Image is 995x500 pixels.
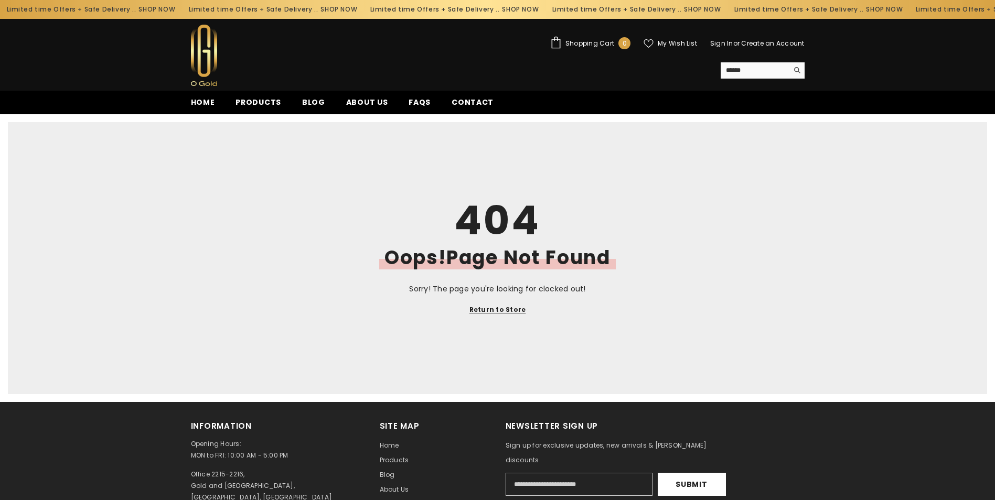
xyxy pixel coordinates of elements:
[363,1,545,18] div: Limited time Offers + Safe Delivery ..
[469,304,526,316] a: Return to Store
[726,1,908,18] div: Limited time Offers + Safe Delivery ..
[380,441,399,450] span: Home
[236,97,281,107] span: Products
[565,40,614,47] span: Shopping Cart
[452,97,494,107] span: Contact
[623,38,627,49] span: 0
[138,4,175,15] a: SHOP NOW
[551,37,630,49] a: Shopping Cart
[545,1,727,18] div: Limited time Offers + Safe Delivery ..
[380,420,490,432] h2: Site Map
[506,438,742,468] p: Sign up for exclusive updates, new arrivals & [PERSON_NAME] discounts
[253,201,743,241] h1: 404
[380,485,409,494] span: About us
[380,482,409,497] a: About us
[658,473,726,496] button: Submit
[788,62,805,78] button: Search
[398,96,441,114] a: FAQs
[292,96,336,114] a: Blog
[180,96,226,114] a: Home
[320,4,357,15] a: SHOP NOW
[346,97,388,107] span: About us
[191,420,364,432] h2: Information
[336,96,399,114] a: About us
[380,468,395,482] a: Blog
[380,438,399,453] a: Home
[191,25,217,86] img: Ogold Shop
[379,248,616,267] h2: Oops!Page Not Found
[683,4,720,15] a: SHOP NOW
[506,420,742,432] h2: Newsletter Sign Up
[380,453,409,468] a: Products
[409,97,431,107] span: FAQs
[733,39,740,48] span: or
[380,470,395,479] span: Blog
[181,1,363,18] div: Limited time Offers + Safe Delivery ..
[710,39,733,48] a: Sign In
[741,39,804,48] a: Create an Account
[658,40,697,47] span: My Wish List
[441,96,504,114] a: Contact
[501,4,538,15] a: SHOP NOW
[865,4,902,15] a: SHOP NOW
[225,96,292,114] a: Products
[302,97,325,107] span: Blog
[644,39,697,48] a: My Wish List
[191,97,215,107] span: Home
[380,455,409,464] span: Products
[191,438,364,461] p: Opening Hours: MON to FRI: 10:00 AM - 5:00 PM
[253,283,743,295] p: Sorry! The page you're looking for clocked out!
[721,62,805,79] summary: Search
